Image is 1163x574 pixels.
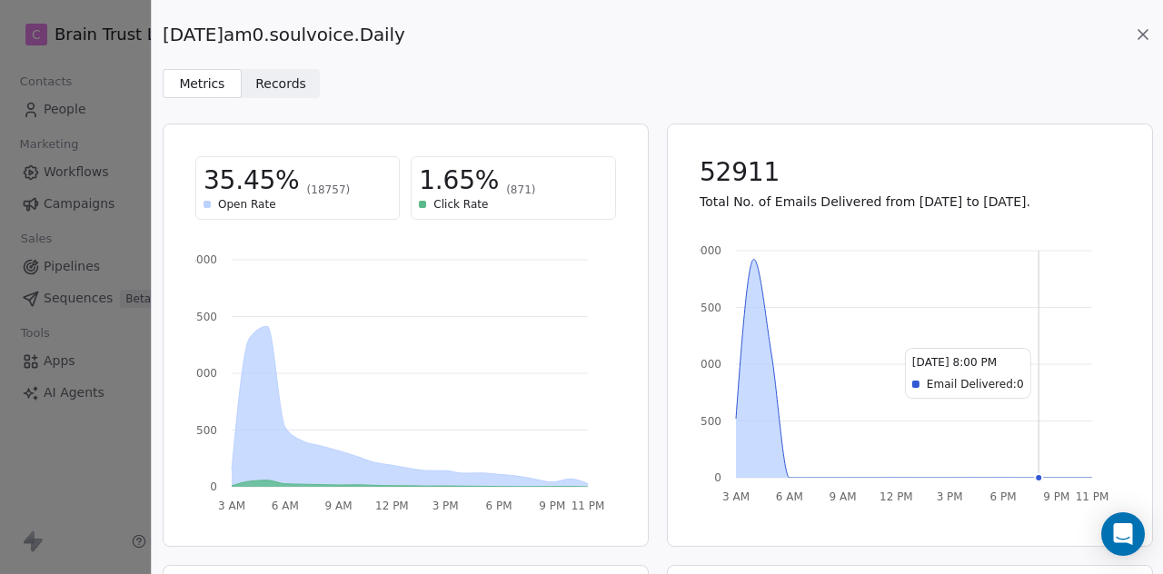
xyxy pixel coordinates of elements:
[307,183,351,197] span: (18757)
[506,183,535,197] span: (871)
[419,164,499,197] span: 1.65%
[218,197,276,212] span: Open Rate
[189,311,217,323] tspan: 4500
[693,415,721,428] tspan: 7500
[325,500,353,512] tspan: 9 AM
[880,490,913,503] tspan: 12 PM
[432,500,459,512] tspan: 3 PM
[375,500,409,512] tspan: 12 PM
[686,244,721,257] tspan: 30000
[539,500,565,512] tspan: 9 PM
[714,471,721,484] tspan: 0
[700,156,780,189] span: 52911
[1101,512,1145,556] div: Open Intercom Messenger
[163,22,405,47] span: [DATE]am0.soulvoice.Daily
[686,358,721,371] tspan: 15000
[433,197,488,212] span: Click Rate
[272,500,299,512] tspan: 6 AM
[700,193,1120,211] p: Total No. of Emails Delivered from [DATE] to [DATE].
[775,490,802,503] tspan: 6 AM
[189,253,217,266] tspan: 6000
[485,500,512,512] tspan: 6 PM
[572,500,605,512] tspan: 11 PM
[1075,490,1108,503] tspan: 11 PM
[189,367,217,380] tspan: 3000
[218,500,245,512] tspan: 3 AM
[255,74,306,94] span: Records
[686,302,721,314] tspan: 22500
[721,490,749,503] tspan: 3 AM
[829,490,856,503] tspan: 9 AM
[1043,490,1069,503] tspan: 9 PM
[936,490,962,503] tspan: 3 PM
[204,164,300,197] span: 35.45%
[189,424,217,437] tspan: 1500
[989,490,1016,503] tspan: 6 PM
[210,480,217,493] tspan: 0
